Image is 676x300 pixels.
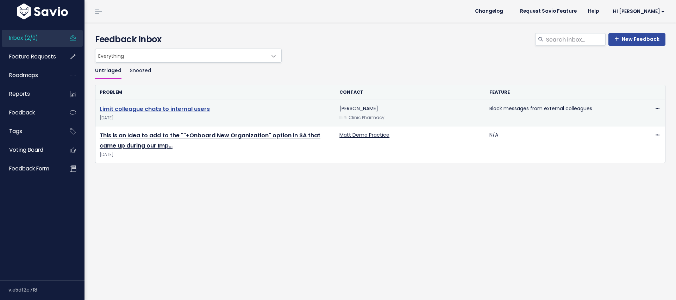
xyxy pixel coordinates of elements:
[489,105,592,112] a: Block messages from external colleagues
[339,105,378,112] a: [PERSON_NAME]
[9,71,38,79] span: Roadmaps
[2,86,58,102] a: Reports
[514,6,582,17] a: Request Savio Feature
[9,34,38,42] span: Inbox (2/0)
[485,85,635,100] th: Feature
[95,33,665,46] h4: Feedback Inbox
[475,9,503,14] span: Changelog
[100,114,331,122] span: [DATE]
[95,49,267,62] span: Everything
[15,4,70,19] img: logo-white.9d6f32f41409.svg
[339,131,389,138] a: Matt Demo Practice
[339,115,384,120] a: Illini Clinic Pharmacy
[9,90,30,98] span: Reports
[8,281,84,299] div: v.e5df2c718
[9,165,49,172] span: Feedback form
[9,146,43,154] span: Voting Board
[485,126,635,163] td: N/A
[2,161,58,177] a: Feedback form
[2,30,58,46] a: Inbox (2/0)
[100,151,331,158] span: [DATE]
[100,131,320,150] a: This is an Idea to add to the ""+Onboard New Organization" option in SA that came up during our Imp…
[545,33,606,46] input: Search inbox...
[335,85,485,100] th: Contact
[95,63,121,79] a: Untriaged
[9,109,35,116] span: Feedback
[9,53,56,60] span: Feature Requests
[605,6,670,17] a: Hi [PERSON_NAME]
[2,67,58,83] a: Roadmaps
[130,63,151,79] a: Snoozed
[95,49,282,63] span: Everything
[2,142,58,158] a: Voting Board
[9,127,22,135] span: Tags
[613,9,665,14] span: Hi [PERSON_NAME]
[608,33,665,46] a: New Feedback
[2,123,58,139] a: Tags
[2,49,58,65] a: Feature Requests
[100,105,210,113] a: Limit colleague chats to internal users
[95,85,335,100] th: Problem
[2,105,58,121] a: Feedback
[95,63,665,79] ul: Filter feature requests
[582,6,605,17] a: Help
